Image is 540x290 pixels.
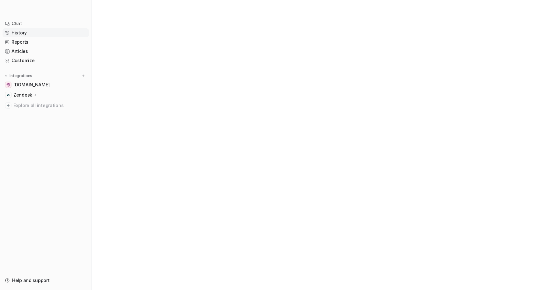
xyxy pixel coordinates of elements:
a: Help and support [3,276,89,285]
a: Chat [3,19,89,28]
a: History [3,28,89,37]
a: Articles [3,47,89,56]
a: Customize [3,56,89,65]
img: www.voordeelwijnen.nl [6,83,10,87]
img: expand menu [4,74,8,78]
span: [DOMAIN_NAME] [13,82,49,88]
span: Explore all integrations [13,100,86,111]
img: Zendesk [6,93,10,97]
img: explore all integrations [5,102,11,109]
img: menu_add.svg [81,74,85,78]
a: Reports [3,38,89,47]
p: Zendesk [13,92,32,98]
a: Explore all integrations [3,101,89,110]
p: Integrations [10,73,32,78]
button: Integrations [3,73,34,79]
a: www.voordeelwijnen.nl[DOMAIN_NAME] [3,80,89,89]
